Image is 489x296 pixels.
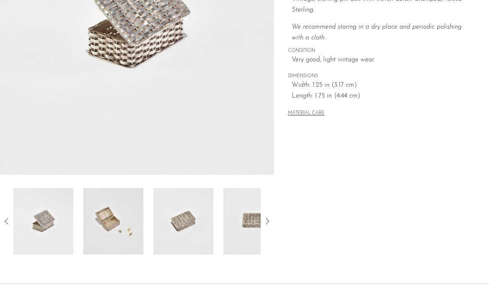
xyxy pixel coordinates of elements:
span: Very good; light vintage wear. [292,55,474,66]
i: We recommend storing in a dry place and periodic polishing with a cloth. [292,24,462,41]
img: Woven Sterling Pill Box [223,188,283,254]
button: MATERIAL CARE [288,110,324,117]
span: Length: 1.75 in (4.44 cm) [292,91,474,102]
span: CONDITION [288,47,474,55]
img: Woven Sterling Pill Box [83,188,143,254]
span: Width: 1.25 in (3.17 cm) [292,80,474,91]
span: DIMENSIONS [288,73,474,80]
img: Woven Sterling Pill Box [13,188,73,254]
img: Woven Sterling Pill Box [153,188,213,254]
